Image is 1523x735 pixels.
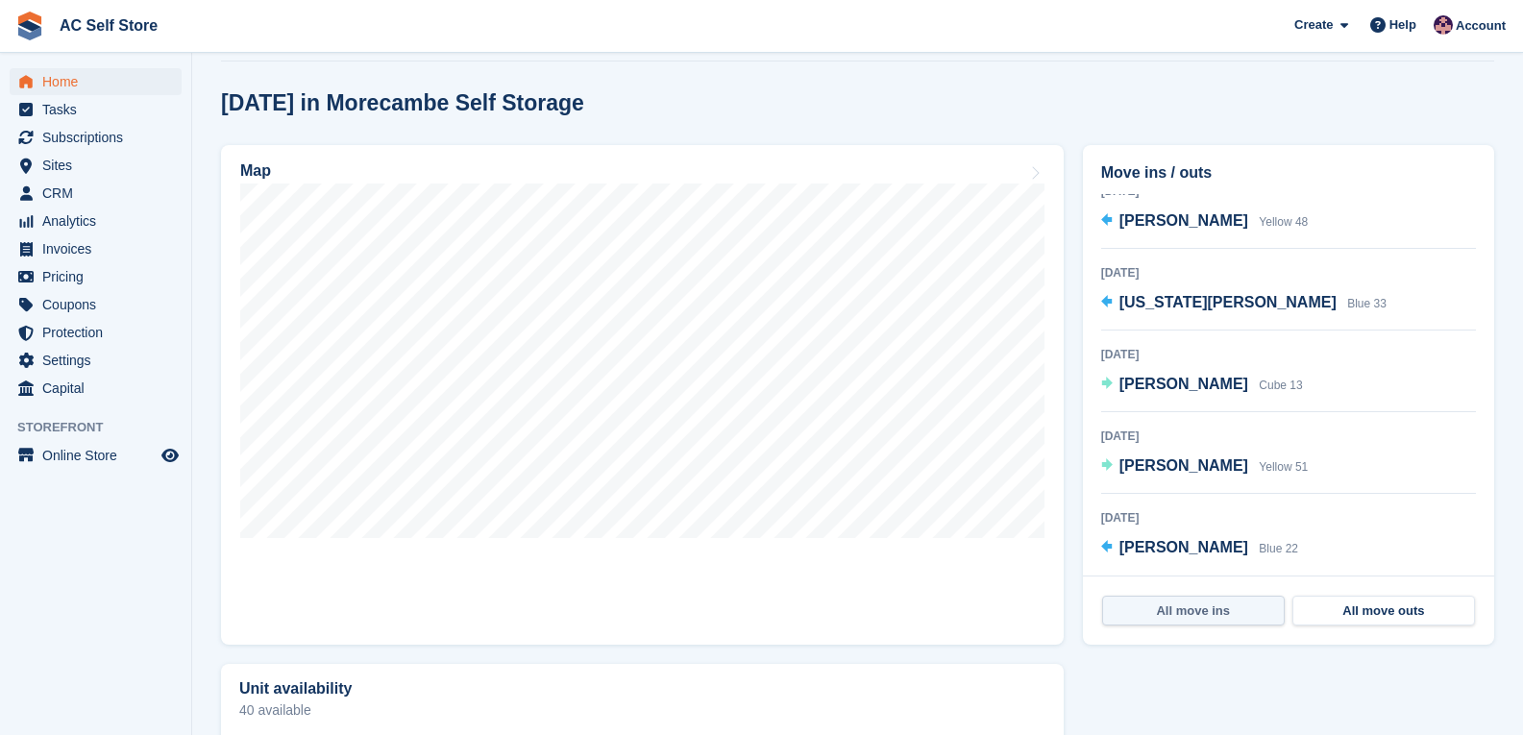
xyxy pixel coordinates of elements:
a: menu [10,152,182,179]
span: Sites [42,152,158,179]
a: [PERSON_NAME] Blue 22 [1101,536,1298,561]
span: Protection [42,319,158,346]
a: menu [10,124,182,151]
span: Capital [42,375,158,402]
span: CRM [42,180,158,207]
img: stora-icon-8386f47178a22dfd0bd8f6a31ec36ba5ce8667c1dd55bd0f319d3a0aa187defe.svg [15,12,44,40]
span: Yellow 48 [1259,215,1308,229]
h2: Map [240,162,271,180]
span: Help [1389,15,1416,35]
a: menu [10,442,182,469]
span: Coupons [42,291,158,318]
img: Ted Cox [1434,15,1453,35]
a: menu [10,375,182,402]
div: [DATE] [1101,428,1476,445]
a: AC Self Store [52,10,165,41]
span: Yellow 51 [1259,460,1308,474]
span: [US_STATE][PERSON_NAME] [1119,294,1337,310]
a: Preview store [159,444,182,467]
h2: Move ins / outs [1101,161,1476,184]
a: All move ins [1102,596,1285,626]
div: [DATE] [1101,264,1476,282]
span: [PERSON_NAME] [1119,376,1248,392]
span: Cube 13 [1259,379,1302,392]
a: [PERSON_NAME] Yellow 48 [1101,209,1309,234]
span: Blue 22 [1259,542,1298,555]
a: menu [10,319,182,346]
span: Online Store [42,442,158,469]
a: menu [10,68,182,95]
a: [PERSON_NAME] Yellow 51 [1101,454,1309,479]
a: All move outs [1292,596,1475,626]
a: menu [10,96,182,123]
a: [US_STATE][PERSON_NAME] Blue 33 [1101,291,1387,316]
a: [PERSON_NAME] Cube 13 [1101,373,1303,398]
div: [DATE] [1101,509,1476,527]
a: menu [10,291,182,318]
span: Blue 33 [1347,297,1387,310]
span: Pricing [42,263,158,290]
a: Map [221,145,1064,645]
span: Subscriptions [42,124,158,151]
h2: Unit availability [239,680,352,698]
a: menu [10,235,182,262]
span: [PERSON_NAME] [1119,539,1248,555]
span: Settings [42,347,158,374]
span: Tasks [42,96,158,123]
span: Home [42,68,158,95]
span: Account [1456,16,1506,36]
span: [PERSON_NAME] [1119,457,1248,474]
div: [DATE] [1101,346,1476,363]
span: Create [1294,15,1333,35]
span: [PERSON_NAME] [1119,212,1248,229]
span: Analytics [42,208,158,234]
a: menu [10,208,182,234]
a: menu [10,347,182,374]
h2: [DATE] in Morecambe Self Storage [221,90,584,116]
span: Invoices [42,235,158,262]
a: menu [10,180,182,207]
p: 40 available [239,703,1045,717]
span: Storefront [17,418,191,437]
a: menu [10,263,182,290]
